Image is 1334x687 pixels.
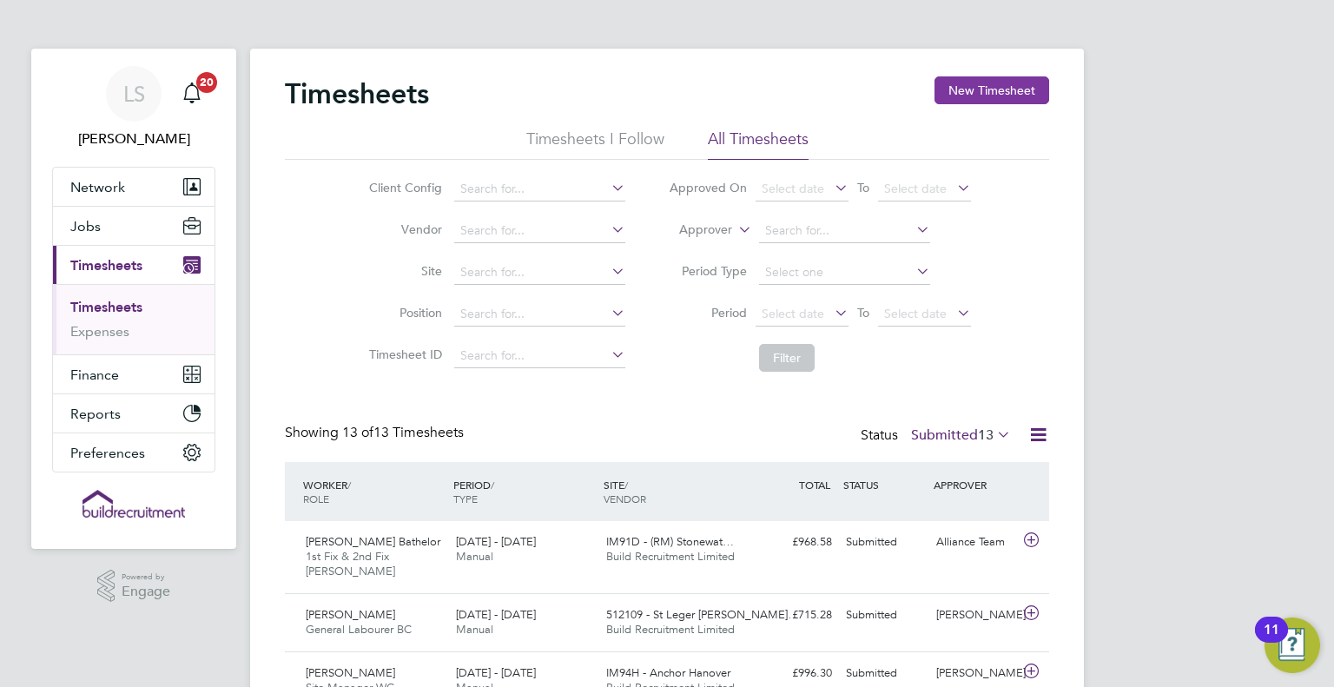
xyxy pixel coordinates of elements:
label: Position [364,305,442,320]
label: Period [669,305,747,320]
span: TYPE [453,492,478,505]
label: Period Type [669,263,747,279]
button: Finance [53,355,215,393]
span: Build Recruitment Limited [606,549,735,564]
input: Search for... [454,261,625,285]
div: SITE [599,469,750,514]
span: 1st Fix & 2nd Fix [PERSON_NAME] [306,549,395,578]
a: 20 [175,66,209,122]
div: £715.28 [749,601,839,630]
a: LS[PERSON_NAME] [52,66,215,149]
li: Timesheets I Follow [526,129,664,160]
span: Select date [762,306,824,321]
div: Submitted [839,601,929,630]
div: STATUS [839,469,929,500]
button: Jobs [53,207,215,245]
span: 20 [196,72,217,93]
span: / [624,478,628,492]
div: 11 [1264,630,1279,652]
div: Showing [285,424,467,442]
label: Timesheet ID [364,347,442,362]
input: Search for... [454,177,625,201]
span: 512109 - St Leger [PERSON_NAME]… [606,607,799,622]
span: Network [70,179,125,195]
span: Manual [456,549,493,564]
a: Timesheets [70,299,142,315]
label: Submitted [911,426,1011,444]
a: Powered byEngage [97,570,171,603]
span: [PERSON_NAME] [306,607,395,622]
label: Site [364,263,442,279]
span: / [491,478,494,492]
span: To [852,176,875,199]
span: To [852,301,875,324]
span: VENDOR [604,492,646,505]
div: [PERSON_NAME] [929,601,1020,630]
div: Timesheets [53,284,215,354]
input: Search for... [454,219,625,243]
span: 13 Timesheets [342,424,464,441]
span: ROLE [303,492,329,505]
span: Leah Seber [52,129,215,149]
span: [DATE] - [DATE] [456,665,536,680]
input: Select one [759,261,930,285]
button: Filter [759,344,815,372]
span: [DATE] - [DATE] [456,534,536,549]
a: Expenses [70,323,129,340]
div: Alliance Team [929,528,1020,557]
span: LS [123,83,145,105]
button: Reports [53,394,215,433]
button: New Timesheet [934,76,1049,104]
span: Select date [884,181,947,196]
input: Search for... [759,219,930,243]
input: Search for... [454,344,625,368]
button: Network [53,168,215,206]
button: Open Resource Center, 11 new notifications [1265,618,1320,673]
span: IM91D - (RM) Stonewat… [606,534,734,549]
span: 13 of [342,424,373,441]
li: All Timesheets [708,129,809,160]
span: [DATE] - [DATE] [456,607,536,622]
label: Approved On [669,180,747,195]
div: PERIOD [449,469,599,514]
div: £968.58 [749,528,839,557]
span: Powered by [122,570,170,585]
label: Client Config [364,180,442,195]
span: Manual [456,622,493,637]
span: 13 [978,426,994,444]
input: Search for... [454,302,625,327]
nav: Main navigation [31,49,236,549]
span: IM94H - Anchor Hanover [606,665,730,680]
h2: Timesheets [285,76,429,111]
span: Jobs [70,218,101,235]
div: Status [861,424,1014,448]
span: [PERSON_NAME] Bathelor [306,534,440,549]
span: Preferences [70,445,145,461]
span: [PERSON_NAME] [306,665,395,680]
div: Submitted [839,528,929,557]
img: buildrec-logo-retina.png [83,490,185,518]
div: WORKER [299,469,449,514]
span: Timesheets [70,257,142,274]
label: Vendor [364,221,442,237]
span: / [347,478,351,492]
span: Select date [762,181,824,196]
div: APPROVER [929,469,1020,500]
a: Go to home page [52,490,215,518]
span: Finance [70,367,119,383]
span: Reports [70,406,121,422]
span: TOTAL [799,478,830,492]
label: Approver [654,221,732,239]
span: General Labourer BC [306,622,412,637]
span: Engage [122,585,170,599]
button: Preferences [53,433,215,472]
span: Build Recruitment Limited [606,622,735,637]
button: Timesheets [53,246,215,284]
span: Select date [884,306,947,321]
